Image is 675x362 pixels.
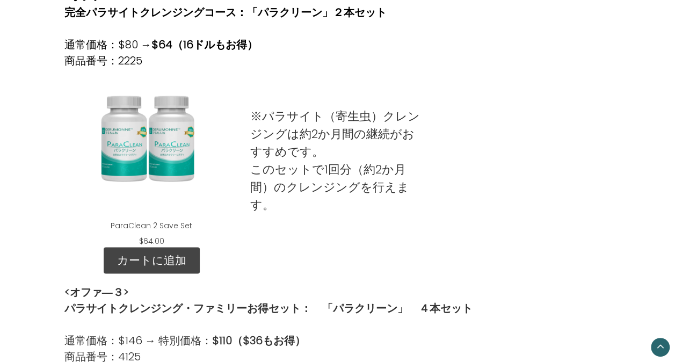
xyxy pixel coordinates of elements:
[111,220,192,231] a: ParaClean 2 Save Set
[64,5,387,20] strong: 完全パラサイトクレンジングコース：「パラクリーン」２本セット
[250,107,425,214] p: ※パラサイト（寄生虫）クレンジングは約2か月間の継続がおすすめです。 このセットで1回分（約2か月間）のクレンジングを行えます。
[151,37,258,52] strong: $64（16ドルもお得）
[104,247,200,274] a: カートに追加
[64,37,387,69] p: 通常価格：$80 → 商品番号：2225
[64,69,239,247] div: ParaClean 2 Save Set
[212,333,306,348] strong: $110（$36もお得）
[64,301,473,316] strong: パラサイトクレンジング・ファミリーお得セット： 「パラクリーン」 ４本セット
[64,285,129,300] strong: <オファ―３>
[133,236,171,247] div: $64.00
